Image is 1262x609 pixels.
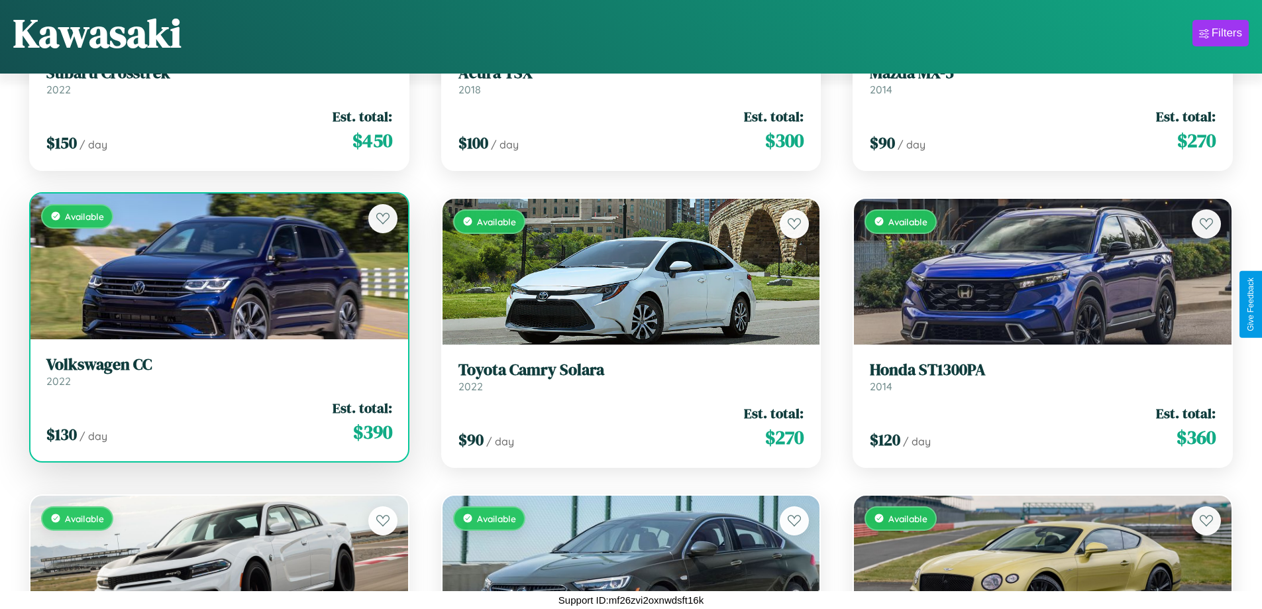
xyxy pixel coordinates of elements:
span: Est. total: [744,404,804,423]
span: $ 150 [46,132,77,154]
span: Available [888,513,927,524]
span: Est. total: [333,398,392,417]
span: Est. total: [1156,404,1216,423]
span: Available [477,216,516,227]
h3: Honda ST1300PA [870,360,1216,380]
span: 2014 [870,83,892,96]
a: Toyota Camry Solara2022 [458,360,804,393]
span: Est. total: [333,107,392,126]
p: Support ID: mf26zvi2oxnwdsft16k [558,591,704,609]
a: Honda ST1300PA2014 [870,360,1216,393]
span: $ 120 [870,429,900,451]
span: Available [477,513,516,524]
span: / day [79,429,107,443]
h3: Toyota Camry Solara [458,360,804,380]
span: $ 90 [870,132,895,154]
h1: Kawasaki [13,6,182,60]
a: Volkswagen CC2022 [46,355,392,388]
span: $ 130 [46,423,77,445]
span: Est. total: [1156,107,1216,126]
span: 2022 [458,380,483,393]
a: Acura TSX2018 [458,64,804,96]
span: Available [65,211,104,222]
span: $ 390 [353,419,392,445]
span: $ 90 [458,429,484,451]
span: 2022 [46,374,71,388]
span: $ 300 [765,127,804,154]
span: Est. total: [744,107,804,126]
div: Filters [1212,27,1242,40]
div: Give Feedback [1246,278,1255,331]
span: $ 450 [352,127,392,154]
span: $ 100 [458,132,488,154]
h3: Acura TSX [458,64,804,83]
span: Available [65,513,104,524]
h3: Volkswagen CC [46,355,392,374]
span: Available [888,216,927,227]
a: Subaru Crosstrek2022 [46,64,392,96]
span: / day [903,435,931,448]
span: 2018 [458,83,481,96]
span: / day [491,138,519,151]
span: 2022 [46,83,71,96]
span: / day [486,435,514,448]
span: 2014 [870,380,892,393]
span: $ 360 [1177,424,1216,451]
span: / day [79,138,107,151]
span: / day [898,138,925,151]
a: Mazda MX-52014 [870,64,1216,96]
span: $ 270 [765,424,804,451]
h3: Subaru Crosstrek [46,64,392,83]
h3: Mazda MX-5 [870,64,1216,83]
button: Filters [1192,20,1249,46]
span: $ 270 [1177,127,1216,154]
